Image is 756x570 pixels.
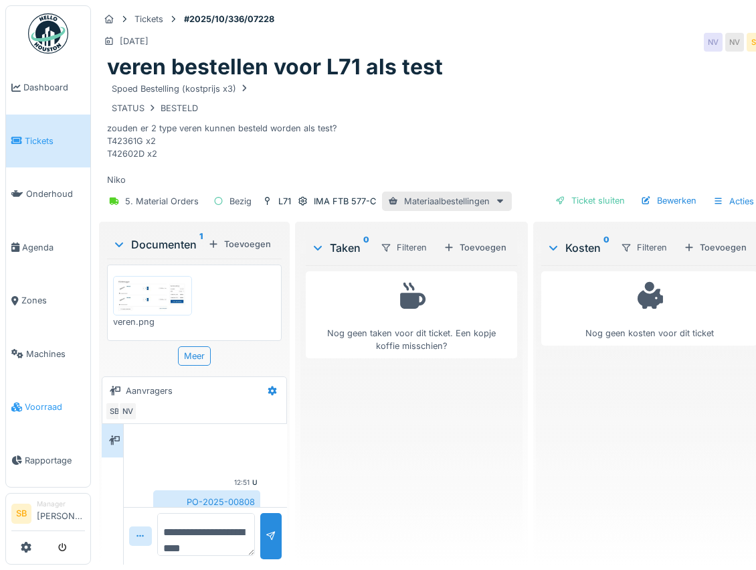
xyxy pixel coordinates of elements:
[25,454,85,467] span: Rapportage
[550,277,749,340] div: Nog geen kosten voor dit ticket
[252,478,258,488] div: U
[704,33,723,52] div: NV
[234,478,250,488] div: 12:51
[112,82,250,95] div: Spoed Bestelling (kostprijs x3)
[178,346,211,366] div: Meer
[37,499,85,509] div: Manager
[105,402,124,421] div: SB
[199,236,203,253] sup: 1
[22,241,85,254] span: Agenda
[11,504,31,524] li: SB
[26,348,85,360] span: Machines
[116,279,189,311] img: gqx86mpc1wfx78batwk3rt20xr2g
[203,235,276,253] div: Toevoegen
[278,195,291,208] div: L71
[21,294,85,307] span: Zones
[6,61,90,115] a: Dashboard
[179,13,280,25] strong: #2025/10/336/07228
[311,240,369,256] div: Taken
[438,238,512,257] div: Toevoegen
[26,188,85,200] span: Onderhoud
[6,167,90,221] a: Onderhoud
[314,277,508,352] div: Nog geen taken voor dit ticket. Een kopje koffie misschien?
[113,315,192,328] div: veren.png
[678,238,752,257] div: Toevoegen
[11,499,85,531] a: SB Manager[PERSON_NAME]
[134,13,163,25] div: Tickets
[314,195,376,208] div: IMA FTB 577-C
[547,240,609,256] div: Kosten
[725,33,744,52] div: NV
[37,499,85,528] li: [PERSON_NAME]
[125,195,199,208] div: 5. Material Orders
[126,384,173,397] div: Aanvragers
[363,240,369,256] sup: 0
[6,380,90,434] a: Voorraad
[23,81,85,94] span: Dashboard
[6,115,90,168] a: Tickets
[6,274,90,328] a: Zones
[229,195,252,208] div: Bezig
[107,54,443,80] h1: veren bestellen voor L71 als test
[636,192,702,210] div: Bewerken
[615,238,673,257] div: Filteren
[112,236,203,253] div: Documenten
[550,192,630,210] div: Ticket sluiten
[6,328,90,381] a: Machines
[112,102,198,115] div: STATUS BESTELD
[153,490,260,526] div: PO-2025-00808 aangemaakt
[118,402,137,421] div: NV
[6,221,90,275] a: Agenda
[28,13,68,54] img: Badge_color-CXgf-gQk.svg
[603,240,609,256] sup: 0
[382,192,512,211] div: Materiaalbestellingen
[6,434,90,488] a: Rapportage
[25,135,85,147] span: Tickets
[120,35,149,48] div: [DATE]
[375,238,433,257] div: Filteren
[25,401,85,413] span: Voorraad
